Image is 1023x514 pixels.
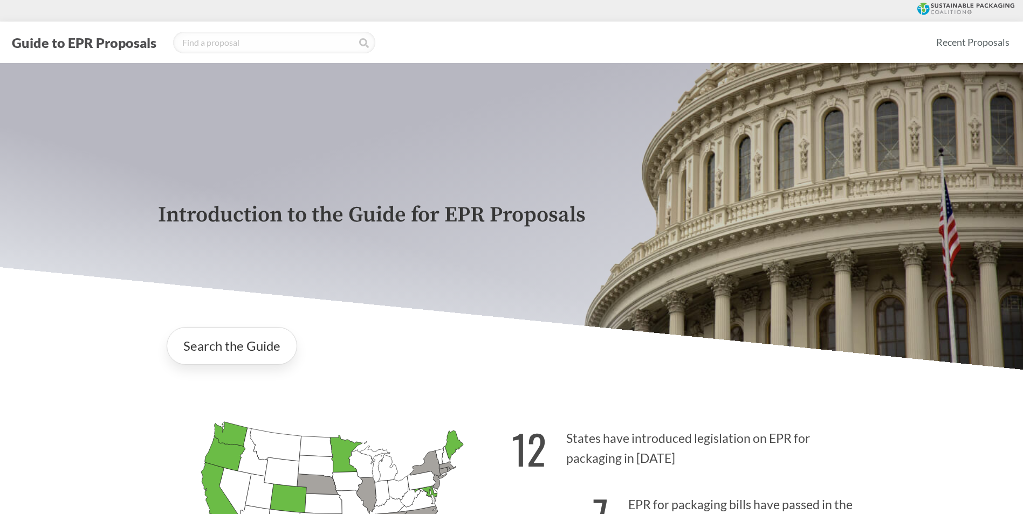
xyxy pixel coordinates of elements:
[173,32,375,53] input: Find a proposal
[9,34,160,51] button: Guide to EPR Proposals
[512,419,546,478] strong: 12
[512,412,866,478] p: States have introduced legislation on EPR for packaging in [DATE]
[158,203,866,227] p: Introduction to the Guide for EPR Proposals
[931,30,1014,54] a: Recent Proposals
[167,327,297,365] a: Search the Guide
